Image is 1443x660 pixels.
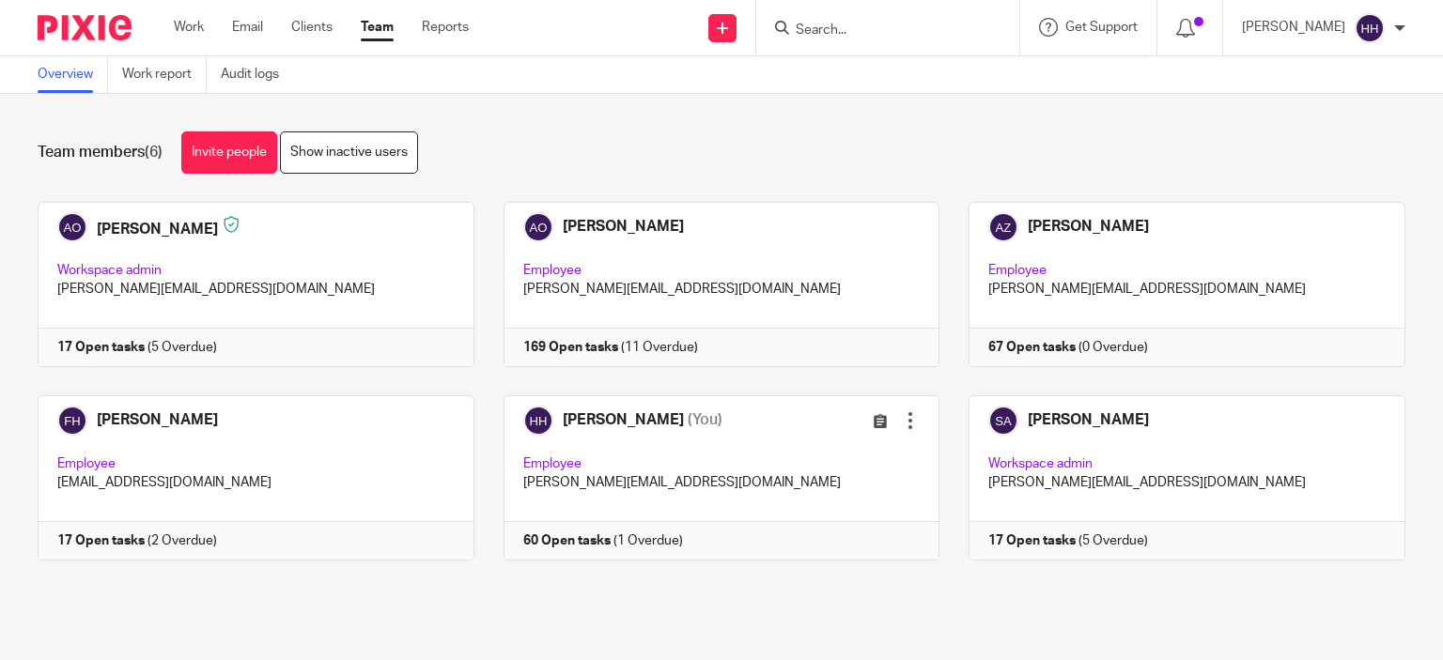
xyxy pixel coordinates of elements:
[1065,21,1138,34] span: Get Support
[181,131,277,174] a: Invite people
[122,56,207,93] a: Work report
[145,145,163,160] span: (6)
[794,23,963,39] input: Search
[361,18,394,37] a: Team
[38,56,108,93] a: Overview
[38,15,132,40] img: Pixie
[1242,18,1345,37] p: [PERSON_NAME]
[1355,13,1385,43] img: svg%3E
[232,18,263,37] a: Email
[38,143,163,162] h1: Team members
[174,18,204,37] a: Work
[422,18,469,37] a: Reports
[280,131,418,174] a: Show inactive users
[221,56,293,93] a: Audit logs
[291,18,333,37] a: Clients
